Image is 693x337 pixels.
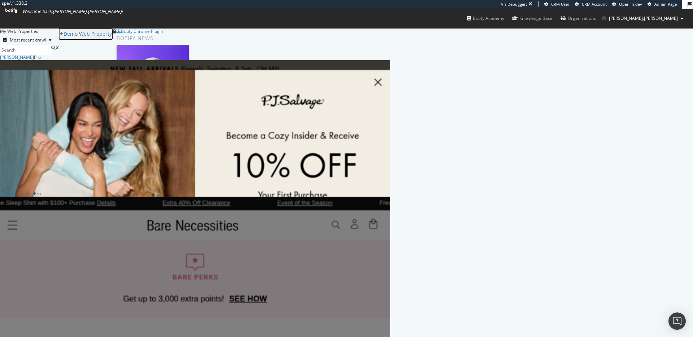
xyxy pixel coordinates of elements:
a: Open in dev [612,1,642,7]
button: [PERSON_NAME].[PERSON_NAME] [596,13,689,24]
a: Organizations [561,9,596,28]
span: nathan.mcginnis [609,15,678,21]
a: CRM Account [575,1,607,7]
div: Botify news [117,34,263,42]
a: CRM User [544,1,570,7]
div: Pro [34,54,41,60]
div: Open Intercom Messenger [668,312,686,330]
div: Knowledge Base [512,15,553,22]
a: Admin Page [648,1,677,7]
div: Viz Debugger: [501,1,527,7]
button: Demo Web Property [59,28,113,40]
img: Why You Need an AI Bot Governance Plan (and How to Build One) [117,45,189,94]
span: Welcome back, [PERSON_NAME].[PERSON_NAME] ! [22,9,123,14]
span: CRM Account [582,1,607,7]
div: Organizations [561,15,596,22]
div: Botify Chrome Plugin [121,28,163,34]
span: Open in dev [619,1,642,7]
span: CRM User [551,1,570,7]
div: Pro [34,191,41,197]
span: Admin Page [654,1,677,7]
a: Botify Academy [467,9,504,28]
div: Botify Academy [467,15,504,22]
a: Demo Web Property [59,31,113,37]
div: Demo Web Property [64,30,112,38]
a: Knowledge Base [512,9,553,28]
a: Botify Chrome Plugin [117,28,163,34]
div: Most recent crawl [10,38,46,42]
